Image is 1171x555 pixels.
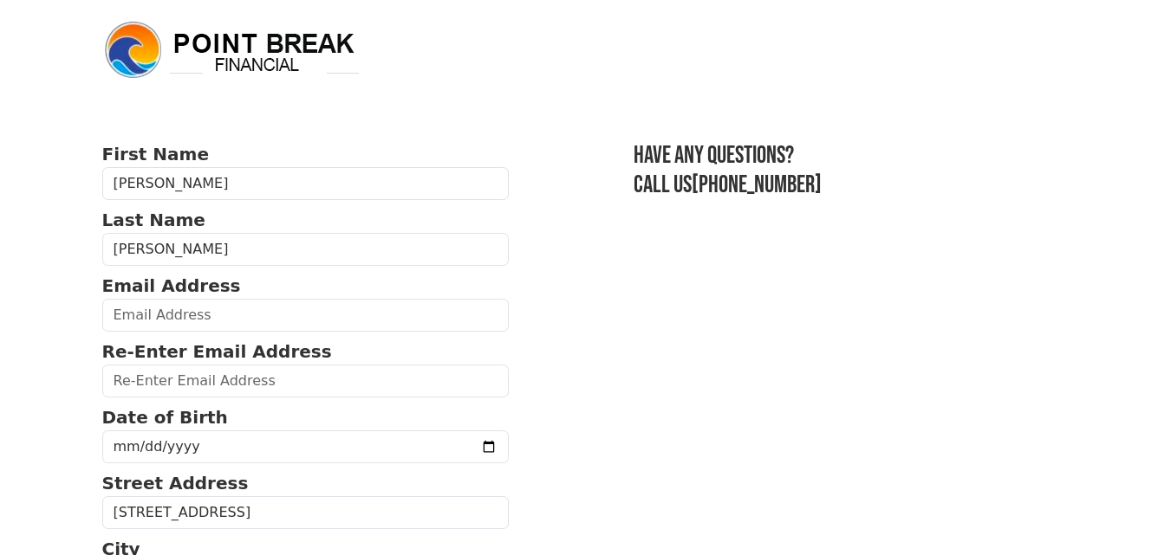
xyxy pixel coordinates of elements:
h3: Call us [634,171,1069,200]
input: Re-Enter Email Address [102,365,510,397]
strong: Last Name [102,210,205,230]
input: Last Name [102,233,510,266]
strong: Date of Birth [102,407,228,428]
strong: Street Address [102,473,249,494]
input: Street Address [102,496,510,529]
strong: Email Address [102,275,241,296]
strong: First Name [102,144,209,165]
h3: Have any questions? [634,141,1069,171]
input: First Name [102,167,510,200]
a: [PHONE_NUMBER] [692,171,822,199]
img: logo.png [102,19,362,81]
input: Email Address [102,299,510,332]
strong: Re-Enter Email Address [102,341,332,362]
